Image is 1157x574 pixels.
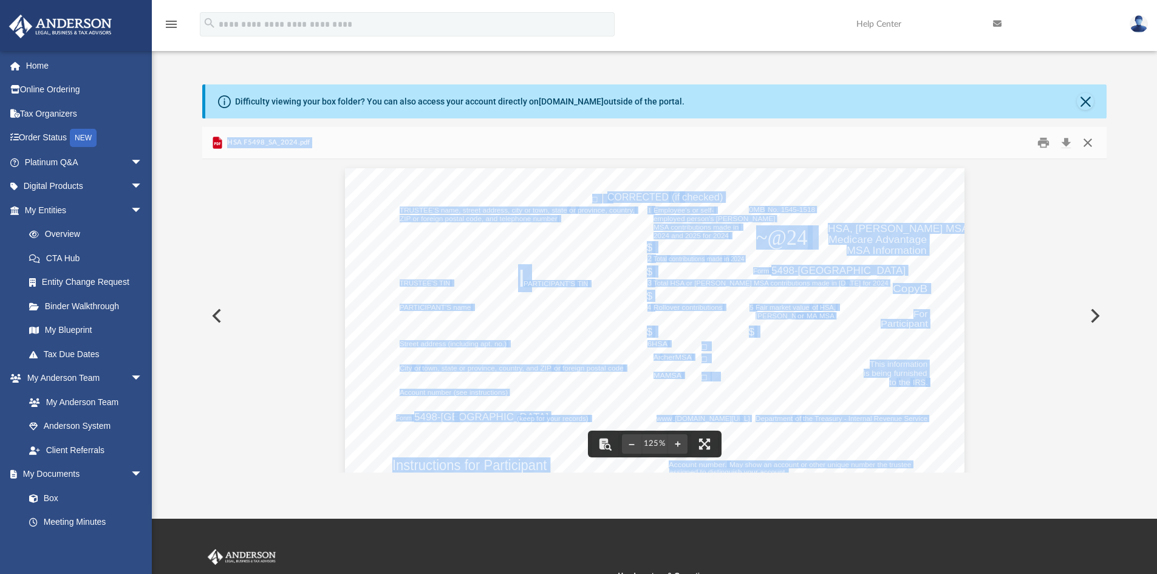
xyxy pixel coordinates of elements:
[647,242,653,253] span: $
[622,431,641,457] button: Zoom out
[9,101,161,126] a: Tax Organizers
[400,341,507,347] span: Street address (including apt. no.)
[899,378,910,386] span: the
[749,207,765,213] span: 0MB
[205,549,278,565] img: Anderson Advisors Platinum Portal
[414,412,548,422] span: 5498-[GEOGRAPHIC_DATA]
[669,461,727,468] span: Account number.
[771,265,906,275] span: 5498-[GEOGRAPHIC_DATA]
[9,53,161,78] a: Home
[724,256,729,262] span: in
[592,431,618,457] button: Toggle findbar
[569,207,576,214] span: or
[749,304,753,312] span: 5
[70,129,97,147] div: NEW
[1077,93,1094,110] button: Close
[682,193,723,203] span: checked)
[17,222,161,247] a: Overview
[654,216,775,222] span: employed person's [PERSON_NAME]
[707,256,723,262] span: made
[654,224,739,231] span: MSA contributions made in
[647,255,652,262] span: 2
[647,207,651,214] span: 1
[131,462,155,487] span: arrow_drop_down
[641,440,668,448] div: Current zoom level
[9,150,161,174] a: Platinum Q&Aarrow_drop_down
[554,365,561,372] span: or
[517,415,589,422] span: (keep for your records)
[203,16,216,30] i: search
[400,365,412,372] span: City
[17,342,161,366] a: Tax Due Dates
[400,207,567,214] span: TRUSTEE'S name, street address, city or town, state
[17,390,149,414] a: My Anderson Team
[202,159,1107,473] div: Document Viewer
[870,360,927,368] span: This information
[131,174,155,199] span: arrow_drop_down
[893,284,927,293] span: CopyB
[647,304,651,312] span: 4
[17,414,155,439] a: Anderson System
[202,299,229,333] button: Previous File
[669,256,705,262] span: contributions
[225,137,310,148] span: HSA F5498_SA_2024.pdf
[5,15,115,38] img: Anderson Advisors Platinum Portal
[668,431,688,457] button: Zoom in
[701,342,707,350] span: □
[9,462,155,487] a: My Documentsarrow_drop_down
[9,174,161,199] a: Digital Productsarrow_drop_down
[669,468,787,476] span: assigned to distinguish your account.
[660,354,692,361] span: cherMSA
[926,378,928,386] span: .
[647,267,653,277] span: $
[654,372,681,379] span: MAMSA
[756,304,810,311] span: Fair market value
[607,193,669,203] span: CORRECTED
[672,193,680,203] span: (if
[803,415,927,422] span: the Treasury - Internal Revenue Service
[657,415,672,422] span: www
[881,319,928,329] span: Participant
[1031,134,1056,152] button: Print
[654,354,661,361] span: Ar
[9,198,161,222] a: My Entitiesarrow_drop_down
[847,245,927,255] span: MSA Information
[647,341,667,347] span: 6HSA
[654,207,714,214] span: Employee's or self-
[539,97,604,106] a: [DOMAIN_NAME]
[9,78,161,102] a: Online Ordering
[592,194,597,203] span: □
[17,510,155,535] a: Meeting Minutes
[164,23,179,32] a: menu
[756,415,793,422] span: Department
[654,304,723,311] span: Rollover contributions
[756,313,833,319] span: [PERSON_NAME] MSA,
[131,150,155,175] span: arrow_drop_down
[812,304,818,311] span: of
[889,378,896,386] span: to
[701,372,707,381] span: □
[17,246,161,270] a: CTA Hub
[654,280,889,287] span: Total HSA or [PERSON_NAME] MSA contributions made in [DATE] for 2024
[729,461,911,468] span: May show an account or other unique number the trustee
[396,415,412,422] span: Fonm
[647,327,653,337] span: $
[1077,134,1099,152] button: Close
[691,431,718,457] button: Enter fullscreen
[795,415,802,422] span: of
[131,366,155,391] span: arrow_drop_down
[819,313,834,319] span: MSA
[400,304,471,311] span: PARTICIPANT'S name
[400,280,450,287] span: TRUSTEE'S TIN
[392,459,547,473] span: Instructions for Participant
[17,294,161,318] a: Binder Walkthrough
[17,438,155,462] a: Client Referrals
[562,365,624,372] span: foreign postal code
[807,313,817,319] span: MA
[17,270,161,295] a: Entity Change Request
[202,127,1107,473] div: Preview
[828,224,984,233] span: HSA, [PERSON_NAME] MSA, or
[400,216,558,222] span: ZIP or foreign postal code, and telephone number
[131,198,155,223] span: arrow_drop_down
[913,378,926,386] span: IRS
